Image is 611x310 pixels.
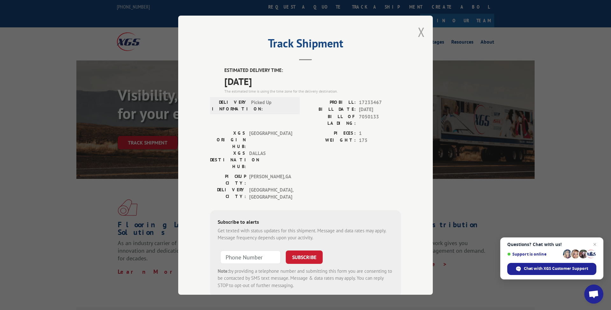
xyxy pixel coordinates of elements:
[286,250,323,264] button: SUBSCRIBE
[305,130,356,137] label: PIECES:
[584,285,603,304] div: Open chat
[224,88,401,94] div: The estimated time is using the time zone for the delivery destination.
[218,227,393,241] div: Get texted with status updates for this shipment. Message and data rates may apply. Message frequ...
[507,242,596,247] span: Questions? Chat with us!
[359,130,401,137] span: 1
[359,106,401,113] span: [DATE]
[418,24,425,40] button: Close modal
[224,74,401,88] span: [DATE]
[251,99,294,112] span: Picked Up
[218,267,393,289] div: by providing a telephone number and submitting this form you are consenting to be contacted by SM...
[305,113,356,126] label: BILL OF LADING:
[212,99,248,112] label: DELIVERY INFORMATION:
[249,186,292,201] span: [GEOGRAPHIC_DATA] , [GEOGRAPHIC_DATA]
[507,263,596,275] div: Chat with XGS Customer Support
[210,150,246,170] label: XGS DESTINATION HUB:
[210,186,246,201] label: DELIVERY CITY:
[305,99,356,106] label: PROBILL:
[507,252,561,257] span: Support is online
[249,173,292,186] span: [PERSON_NAME] , GA
[305,106,356,113] label: BILL DATE:
[210,173,246,186] label: PICKUP CITY:
[210,39,401,51] h2: Track Shipment
[359,113,401,126] span: 7050133
[359,99,401,106] span: 17233467
[524,266,588,271] span: Chat with XGS Customer Support
[591,241,599,248] span: Close chat
[210,130,246,150] label: XGS ORIGIN HUB:
[220,250,281,264] input: Phone Number
[359,137,401,144] span: 175
[218,218,393,227] div: Subscribe to alerts
[249,130,292,150] span: [GEOGRAPHIC_DATA]
[305,137,356,144] label: WEIGHT:
[224,67,401,74] label: ESTIMATED DELIVERY TIME:
[218,268,229,274] strong: Note:
[249,150,292,170] span: DALLAS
